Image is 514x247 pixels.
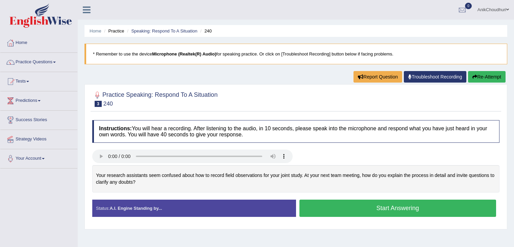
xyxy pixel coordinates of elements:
[103,100,113,107] small: 240
[0,91,77,108] a: Predictions
[0,111,77,128] a: Success Stories
[353,71,402,83] button: Report Question
[0,72,77,89] a: Tests
[0,149,77,166] a: Your Account
[465,3,472,9] span: 0
[0,130,77,147] a: Strategy Videos
[109,206,162,211] strong: A.I. Engine Standing by...
[84,44,507,64] blockquote: * Remember to use the device for speaking practice. Or click on [Troubleshoot Recording] button b...
[102,28,124,34] li: Practice
[131,28,197,33] a: Speaking: Respond To A Situation
[92,200,296,217] div: Status:
[152,51,216,57] b: Microphone (Realtek(R) Audio)
[92,90,218,107] h2: Practice Speaking: Respond To A Situation
[0,53,77,70] a: Practice Questions
[92,165,499,193] div: Your research assistants seem confused about how to record field observations for your joint stud...
[92,120,499,143] h4: You will hear a recording. After listening to the audio, in 10 seconds, please speak into the mic...
[404,71,466,83] a: Troubleshoot Recording
[299,200,496,217] button: Start Answering
[199,28,212,34] li: 240
[95,101,102,107] span: 3
[99,126,132,131] b: Instructions:
[90,28,101,33] a: Home
[0,33,77,50] a: Home
[468,71,506,83] button: Re-Attempt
